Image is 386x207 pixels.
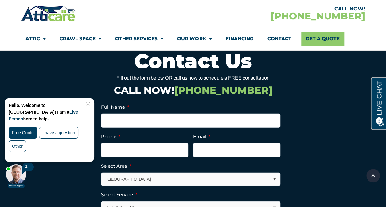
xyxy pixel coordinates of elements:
[301,32,344,46] a: Get A Quote
[267,32,291,46] a: Contact
[24,51,362,71] h2: Contact Us
[60,32,101,46] a: Crawl Space
[174,84,272,96] span: [PHONE_NUMBER]
[25,32,46,46] a: Attic
[177,32,212,46] a: Our Work
[15,5,49,13] span: Opens a chat window
[3,96,101,189] iframe: Chat Invitation
[25,32,360,46] nav: Menu
[193,6,365,11] div: CALL NOW!
[115,32,163,46] a: Other Services
[101,163,131,169] label: Select Area
[225,32,253,46] a: Financing
[101,104,129,110] label: Full Name
[114,84,272,96] a: CALL NOW![PHONE_NUMBER]
[101,192,137,198] label: Select Service
[193,134,211,140] label: Email
[101,134,121,140] label: Phone
[116,75,270,80] span: Fill out the form below OR call us now to schedule a FREE consultation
